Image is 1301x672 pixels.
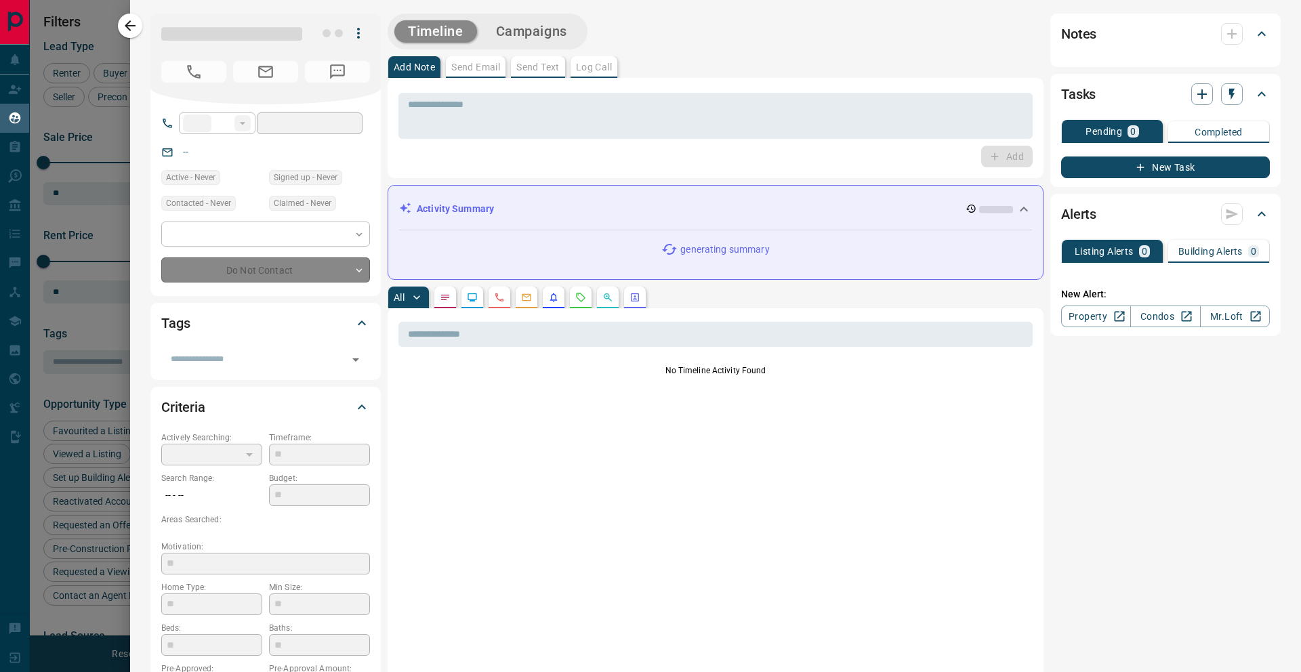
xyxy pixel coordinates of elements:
button: Open [346,350,365,369]
p: Search Range: [161,472,262,484]
a: Mr.Loft [1200,306,1270,327]
span: No Number [161,61,226,83]
span: Claimed - Never [274,196,331,210]
p: Beds: [161,622,262,634]
a: Property [1061,306,1131,327]
svg: Agent Actions [629,292,640,303]
div: Notes [1061,18,1270,50]
div: Tasks [1061,78,1270,110]
span: No Email [233,61,298,83]
p: Activity Summary [417,202,494,216]
svg: Listing Alerts [548,292,559,303]
svg: Opportunities [602,292,613,303]
p: -- - -- [161,484,262,507]
p: All [394,293,405,302]
p: Completed [1195,127,1243,137]
button: Timeline [394,20,477,43]
p: generating summary [680,243,769,257]
span: No Number [305,61,370,83]
div: Criteria [161,391,370,423]
span: Active - Never [166,171,215,184]
p: Baths: [269,622,370,634]
h2: Tags [161,312,190,334]
p: Areas Searched: [161,513,370,526]
p: 0 [1130,127,1136,136]
p: Timeframe: [269,432,370,444]
div: Alerts [1061,198,1270,230]
h2: Notes [1061,23,1096,45]
p: No Timeline Activity Found [398,364,1033,377]
button: New Task [1061,156,1270,178]
a: -- [183,146,188,157]
div: Do Not Contact [161,257,370,282]
p: Pending [1086,127,1122,136]
span: Contacted - Never [166,196,231,210]
div: Tags [161,307,370,339]
a: Condos [1130,306,1200,327]
p: Home Type: [161,581,262,593]
p: New Alert: [1061,287,1270,301]
p: Budget: [269,472,370,484]
p: Listing Alerts [1075,247,1134,256]
div: Activity Summary [399,196,1032,222]
svg: Requests [575,292,586,303]
svg: Lead Browsing Activity [467,292,478,303]
svg: Calls [494,292,505,303]
h2: Criteria [161,396,205,418]
h2: Alerts [1061,203,1096,225]
p: Add Note [394,62,435,72]
button: Campaigns [482,20,581,43]
p: Building Alerts [1178,247,1243,256]
svg: Notes [440,292,451,303]
p: Motivation: [161,541,370,553]
p: 0 [1251,247,1256,256]
span: Signed up - Never [274,171,337,184]
h2: Tasks [1061,83,1096,105]
p: Min Size: [269,581,370,593]
svg: Emails [521,292,532,303]
p: 0 [1142,247,1147,256]
p: Actively Searching: [161,432,262,444]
